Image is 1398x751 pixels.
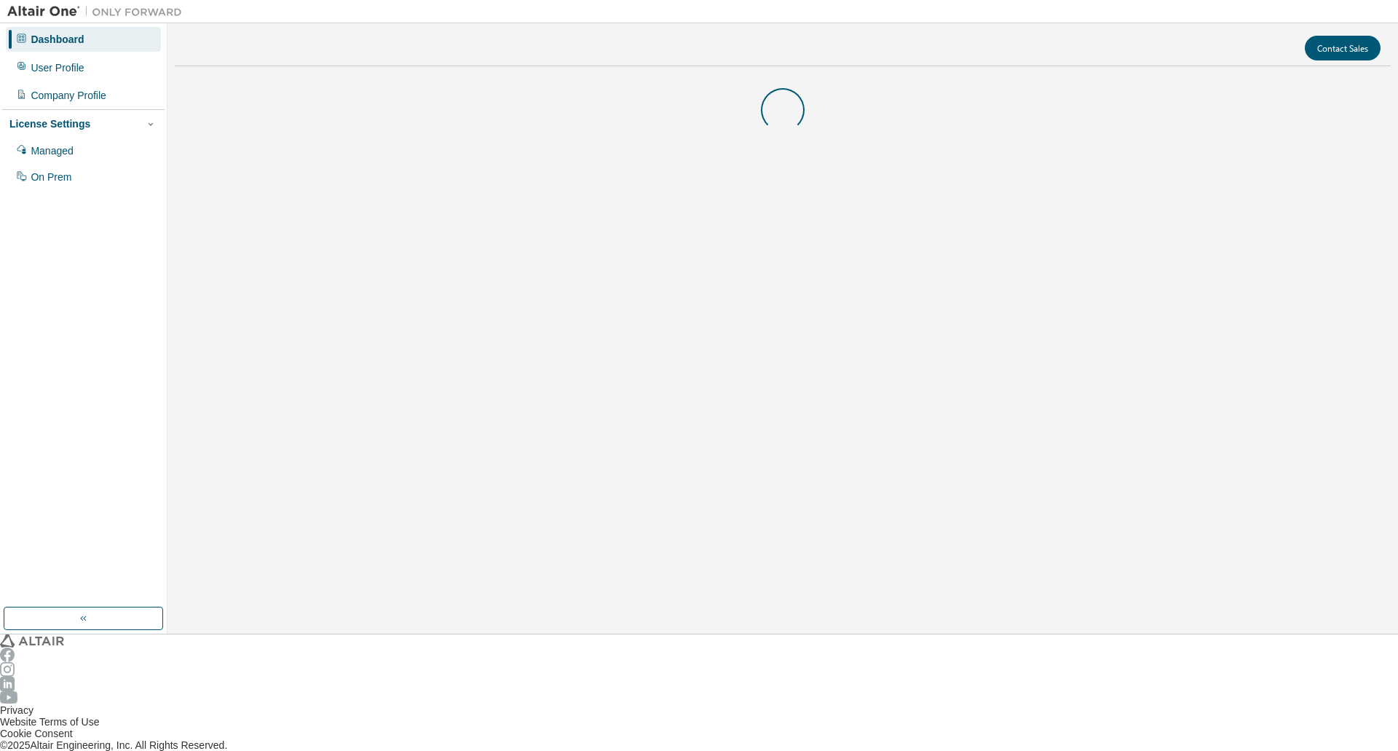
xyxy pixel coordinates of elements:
[1305,36,1381,60] button: Contact Sales
[31,171,71,183] div: On Prem
[7,4,189,19] img: Altair One
[31,145,73,157] div: Managed
[31,34,84,45] div: Dashboard
[31,90,106,101] div: Company Profile
[9,118,90,130] div: License Settings
[31,62,84,74] div: User Profile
